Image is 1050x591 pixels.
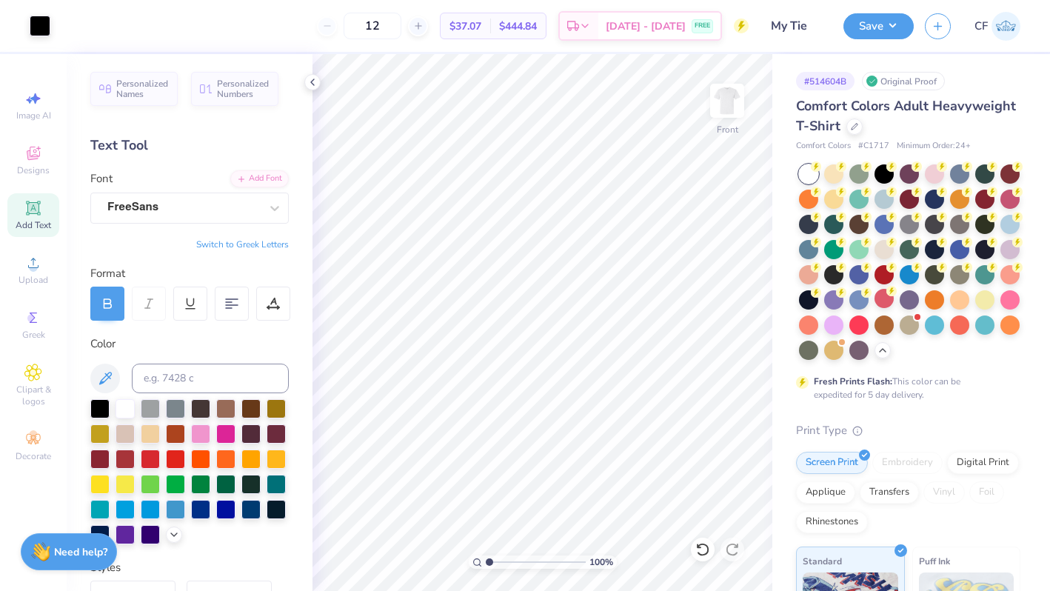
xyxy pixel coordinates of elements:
[606,19,686,34] span: [DATE] - [DATE]
[717,123,738,136] div: Front
[230,170,289,187] div: Add Font
[814,375,996,401] div: This color can be expedited for 5 day delivery.
[217,79,270,99] span: Personalized Numbers
[860,481,919,504] div: Transfers
[803,553,842,569] span: Standard
[449,19,481,34] span: $37.07
[872,452,943,474] div: Embroidery
[760,11,832,41] input: Untitled Design
[16,450,51,462] span: Decorate
[947,452,1019,474] div: Digital Print
[19,274,48,286] span: Upload
[196,238,289,250] button: Switch to Greek Letters
[923,481,965,504] div: Vinyl
[897,140,971,153] span: Minimum Order: 24 +
[796,422,1020,439] div: Print Type
[796,140,851,153] span: Comfort Colors
[54,545,107,559] strong: Need help?
[132,364,289,393] input: e.g. 7428 c
[90,559,289,576] div: Styles
[796,72,855,90] div: # 514604B
[7,384,59,407] span: Clipart & logos
[22,329,45,341] span: Greek
[499,19,537,34] span: $444.84
[919,553,950,569] span: Puff Ink
[858,140,889,153] span: # C1717
[862,72,945,90] div: Original Proof
[17,164,50,176] span: Designs
[16,219,51,231] span: Add Text
[843,13,914,39] button: Save
[16,110,51,121] span: Image AI
[796,97,1016,135] span: Comfort Colors Adult Heavyweight T-Shirt
[712,86,742,116] img: Front
[796,511,868,533] div: Rhinestones
[992,12,1020,41] img: Cameryn Freeman
[969,481,1004,504] div: Foil
[814,375,892,387] strong: Fresh Prints Flash:
[974,12,1020,41] a: CF
[695,21,710,31] span: FREE
[344,13,401,39] input: – –
[589,555,613,569] span: 100 %
[90,265,290,282] div: Format
[90,136,289,156] div: Text Tool
[796,452,868,474] div: Screen Print
[90,335,289,353] div: Color
[90,170,113,187] label: Font
[116,79,169,99] span: Personalized Names
[974,18,988,35] span: CF
[796,481,855,504] div: Applique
